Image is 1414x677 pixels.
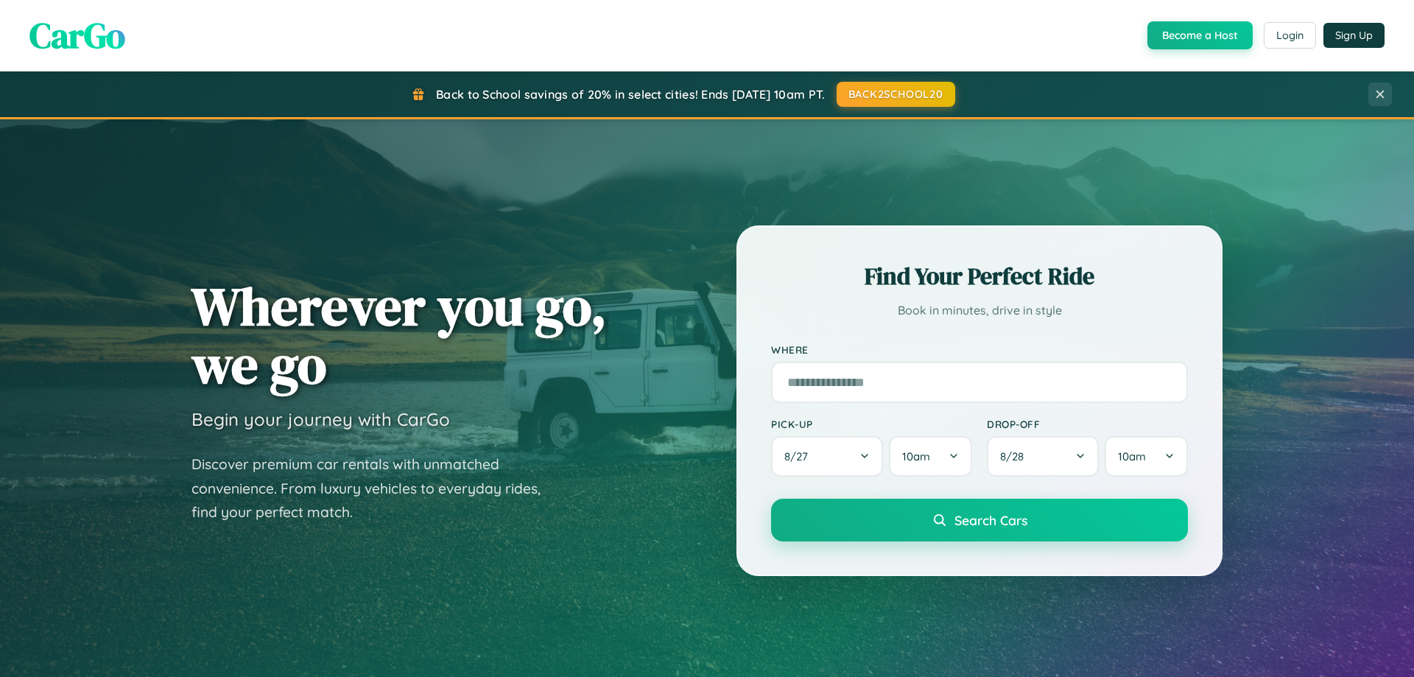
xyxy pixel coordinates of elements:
p: Book in minutes, drive in style [771,300,1188,321]
h1: Wherever you go, we go [191,277,607,393]
h2: Find Your Perfect Ride [771,260,1188,292]
label: Drop-off [987,418,1188,430]
button: 8/28 [987,436,1099,477]
h3: Begin your journey with CarGo [191,408,450,430]
button: Sign Up [1323,23,1385,48]
span: 10am [1118,449,1146,463]
span: 8 / 28 [1000,449,1031,463]
button: 10am [1105,436,1188,477]
button: Search Cars [771,499,1188,541]
button: Login [1264,22,1316,49]
span: CarGo [29,11,125,60]
label: Where [771,343,1188,356]
button: 8/27 [771,436,883,477]
p: Discover premium car rentals with unmatched convenience. From luxury vehicles to everyday rides, ... [191,452,560,525]
span: Back to School savings of 20% in select cities! Ends [DATE] 10am PT. [436,87,825,102]
button: BACK2SCHOOL20 [837,82,955,107]
span: 8 / 27 [784,449,815,463]
button: Become a Host [1147,21,1253,49]
span: 10am [902,449,930,463]
span: Search Cars [954,512,1027,528]
label: Pick-up [771,418,972,430]
button: 10am [889,436,972,477]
